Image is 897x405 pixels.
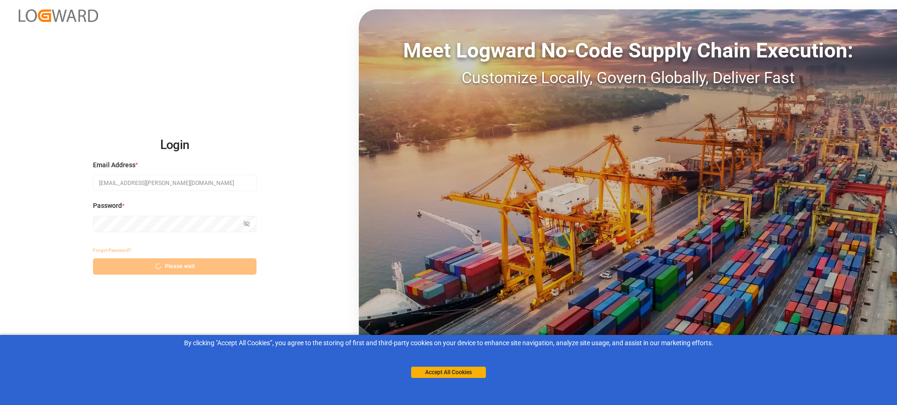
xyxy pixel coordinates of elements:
[7,338,890,348] div: By clicking "Accept All Cookies”, you agree to the storing of first and third-party cookies on yo...
[93,160,135,170] span: Email Address
[359,35,897,66] div: Meet Logward No-Code Supply Chain Execution:
[93,130,256,160] h2: Login
[411,367,486,378] button: Accept All Cookies
[359,66,897,90] div: Customize Locally, Govern Globally, Deliver Fast
[93,201,122,211] span: Password
[93,175,256,191] input: Enter your email
[19,9,98,22] img: Logward_new_orange.png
